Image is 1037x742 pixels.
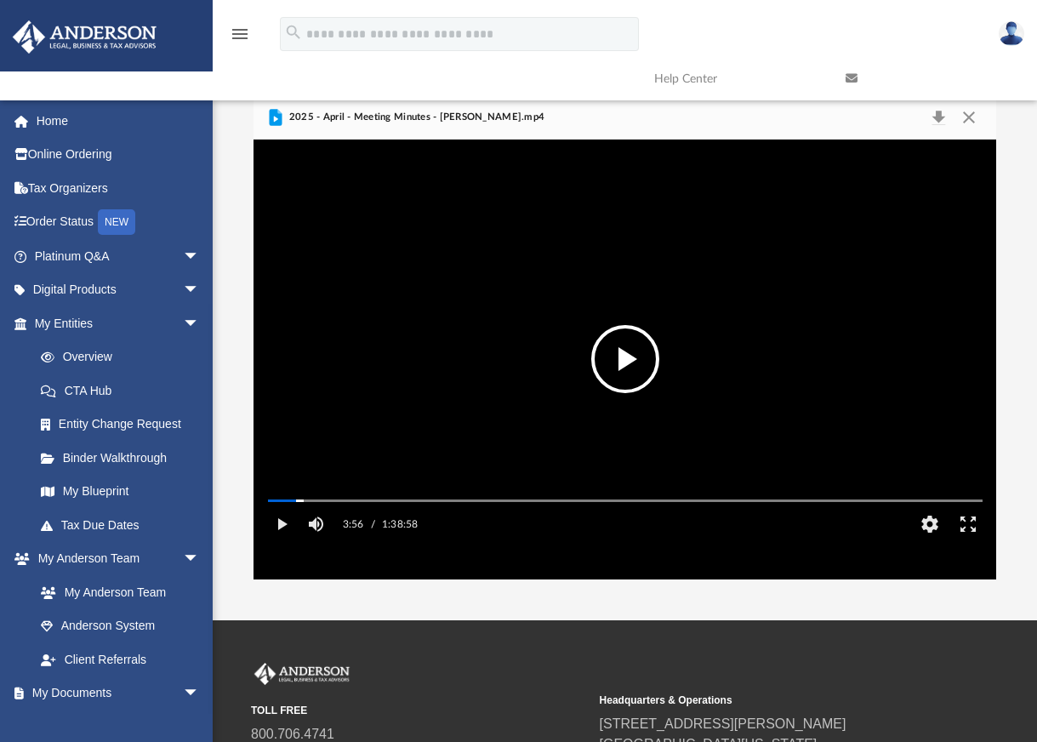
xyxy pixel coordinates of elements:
div: NEW [98,209,135,235]
a: 800.706.4741 [251,727,334,741]
a: My Documentsarrow_drop_down [12,676,217,711]
i: menu [230,24,250,44]
a: Anderson System [24,609,217,643]
a: Online Ordering [12,138,225,172]
button: Play [263,507,301,541]
a: Tax Organizers [12,171,225,205]
div: Preview [254,95,995,579]
a: Client Referrals [24,642,217,676]
a: CTA Hub [24,374,225,408]
a: My Anderson Team [24,575,208,609]
button: Download [924,106,954,129]
a: Order StatusNEW [12,205,225,240]
span: arrow_drop_down [183,273,217,308]
label: 1:38:58 [382,507,419,541]
a: Home [12,104,225,138]
button: Enter fullscreen [949,507,988,541]
small: TOLL FREE [251,703,588,718]
a: Overview [24,340,225,374]
span: arrow_drop_down [183,542,217,577]
a: My Anderson Teamarrow_drop_down [12,542,217,576]
img: Anderson Advisors Platinum Portal [8,20,162,54]
a: My Entitiesarrow_drop_down [12,306,225,340]
a: menu [230,32,250,44]
a: Tax Due Dates [24,508,225,542]
img: Anderson Advisors Platinum Portal [251,663,353,685]
img: User Pic [999,21,1024,46]
i: search [284,23,303,42]
div: Media Slider [254,494,996,507]
a: Help Center [641,45,833,112]
button: Settings [911,507,949,541]
span: arrow_drop_down [183,676,217,711]
small: Headquarters & Operations [600,693,937,708]
a: Platinum Q&Aarrow_drop_down [12,239,225,273]
a: [STREET_ADDRESS][PERSON_NAME] [600,716,846,731]
div: File preview [254,140,995,579]
button: Mute [301,507,332,541]
label: 3:56 [343,507,364,541]
span: 2025 - April - Meeting Minutes - [PERSON_NAME].mp4 [286,110,545,125]
button: Close [954,106,984,129]
a: Digital Productsarrow_drop_down [12,273,225,307]
span: / [371,507,375,541]
a: My Blueprint [24,475,217,509]
span: arrow_drop_down [183,306,217,341]
a: Entity Change Request [24,408,225,442]
span: arrow_drop_down [183,239,217,274]
a: Binder Walkthrough [24,441,225,475]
